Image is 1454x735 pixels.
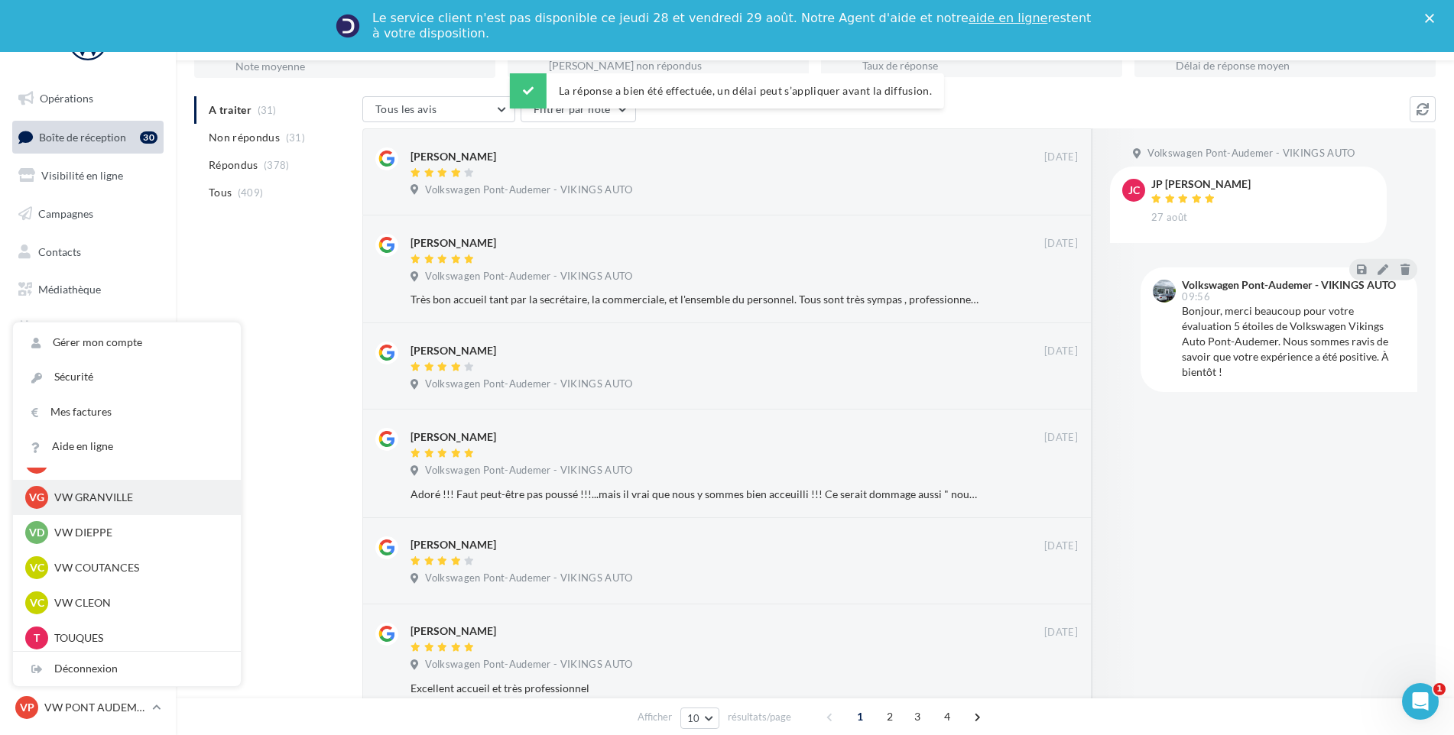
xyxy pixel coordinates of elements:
[1182,292,1210,302] span: 09:56
[235,61,483,72] div: Note moyenne
[411,292,979,307] div: Très bon accueil tant par la secrétaire, la commerciale, et l'ensemble du personnel. Tous sont tr...
[9,312,167,344] a: Calendrier
[9,160,167,192] a: Visibilité en ligne
[1044,151,1078,164] span: [DATE]
[1151,179,1251,189] div: JP [PERSON_NAME]
[1044,539,1078,553] span: [DATE]
[425,270,632,283] span: Volkswagen Pont-Audemer - VIKINGS AUTO
[425,377,632,391] span: Volkswagen Pont-Audemer - VIKINGS AUTO
[687,712,700,724] span: 10
[411,429,496,445] div: [PERSON_NAME]
[9,400,167,445] a: Campagnes DataOnDemand
[1433,683,1446,695] span: 1
[13,395,241,429] a: Mes factures
[425,658,632,672] span: Volkswagen Pont-Audemer - VIKINGS AUTO
[411,487,979,502] div: Adoré !!! Faut peut-être pas poussé !!!...mais il vrai que nous y sommes bien acceuilli !!! Ce se...
[30,595,44,610] span: VC
[12,693,164,722] a: VP VW PONT AUDEMER
[336,14,360,38] img: Profile image for Service-Client
[54,630,222,646] p: TOUQUES
[209,130,280,145] span: Non répondus
[209,157,258,173] span: Répondus
[9,83,167,115] a: Opérations
[411,623,496,639] div: [PERSON_NAME]
[140,131,157,144] div: 30
[54,490,222,505] p: VW GRANVILLE
[425,571,632,585] span: Volkswagen Pont-Audemer - VIKINGS AUTO
[1044,626,1078,639] span: [DATE]
[9,198,167,230] a: Campagnes
[38,321,89,334] span: Calendrier
[39,130,126,143] span: Boîte de réception
[425,183,632,197] span: Volkswagen Pont-Audemer - VIKINGS AUTO
[13,360,241,394] a: Sécurité
[9,236,167,268] a: Contacts
[878,704,902,729] span: 2
[13,325,241,360] a: Gérer mon compte
[372,11,1094,41] div: Le service client n'est pas disponible ce jeudi 28 et vendredi 29 août. Notre Agent d'aide et not...
[935,704,959,729] span: 4
[510,73,944,108] div: La réponse a bien été effectuée, un délai peut s’appliquer avant la diffusion.
[862,60,1110,71] div: Taux de réponse
[638,710,672,724] span: Afficher
[411,235,496,251] div: [PERSON_NAME]
[29,490,44,505] span: VG
[54,525,222,540] p: VW DIEPPE
[1044,237,1078,251] span: [DATE]
[54,595,222,610] p: VW CLEON
[1402,683,1439,720] iframe: Intercom live chat
[29,525,44,540] span: VD
[54,560,222,575] p: VW COUTANCES
[20,700,34,715] span: VP
[680,707,719,729] button: 10
[44,700,146,715] p: VW PONT AUDEMER
[375,102,437,115] span: Tous les avis
[1425,14,1440,23] div: Fermer
[209,185,232,200] span: Tous
[286,131,305,144] span: (31)
[9,121,167,154] a: Boîte de réception30
[411,681,979,696] div: Excellent accueil et très professionnel
[238,186,264,199] span: (409)
[30,560,44,575] span: VC
[362,96,515,122] button: Tous les avis
[9,350,167,395] a: PLV et print personnalisable
[848,704,872,729] span: 1
[1044,431,1078,445] span: [DATE]
[969,11,1047,25] a: aide en ligne
[425,464,632,478] span: Volkswagen Pont-Audemer - VIKINGS AUTO
[13,429,241,464] a: Aide en ligne
[411,537,496,552] div: [PERSON_NAME]
[38,283,101,296] span: Médiathèque
[1176,60,1423,71] div: Délai de réponse moyen
[1128,183,1140,198] span: JC
[1151,211,1187,225] span: 27 août
[411,343,496,358] div: [PERSON_NAME]
[13,652,241,686] div: Déconnexion
[1147,147,1355,160] span: Volkswagen Pont-Audemer - VIKINGS AUTO
[9,274,167,306] a: Médiathèque
[1044,345,1078,358] span: [DATE]
[38,207,93,220] span: Campagnes
[411,149,496,164] div: [PERSON_NAME]
[41,169,123,182] span: Visibilité en ligne
[40,92,93,105] span: Opérations
[728,710,791,724] span: résultats/page
[34,630,40,646] span: T
[549,60,797,71] div: [PERSON_NAME] non répondus
[1182,280,1396,290] div: Volkswagen Pont-Audemer - VIKINGS AUTO
[38,244,81,257] span: Contacts
[1182,303,1405,380] div: Bonjour, merci beaucoup pour votre évaluation 5 étoiles de Volkswagen Vikings Auto Pont-Audemer. ...
[905,704,930,729] span: 3
[264,159,290,171] span: (378)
